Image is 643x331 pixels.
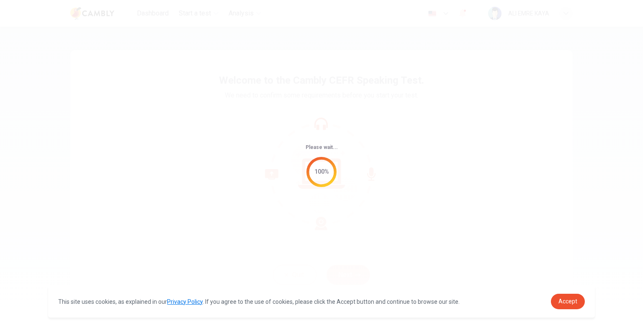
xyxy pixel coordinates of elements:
[314,167,329,177] div: 100%
[48,285,595,318] div: cookieconsent
[306,144,338,150] span: Please wait...
[558,298,577,305] span: Accept
[167,298,203,305] a: Privacy Policy
[551,294,585,309] a: dismiss cookie message
[58,298,460,305] span: This site uses cookies, as explained in our . If you agree to the use of cookies, please click th...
